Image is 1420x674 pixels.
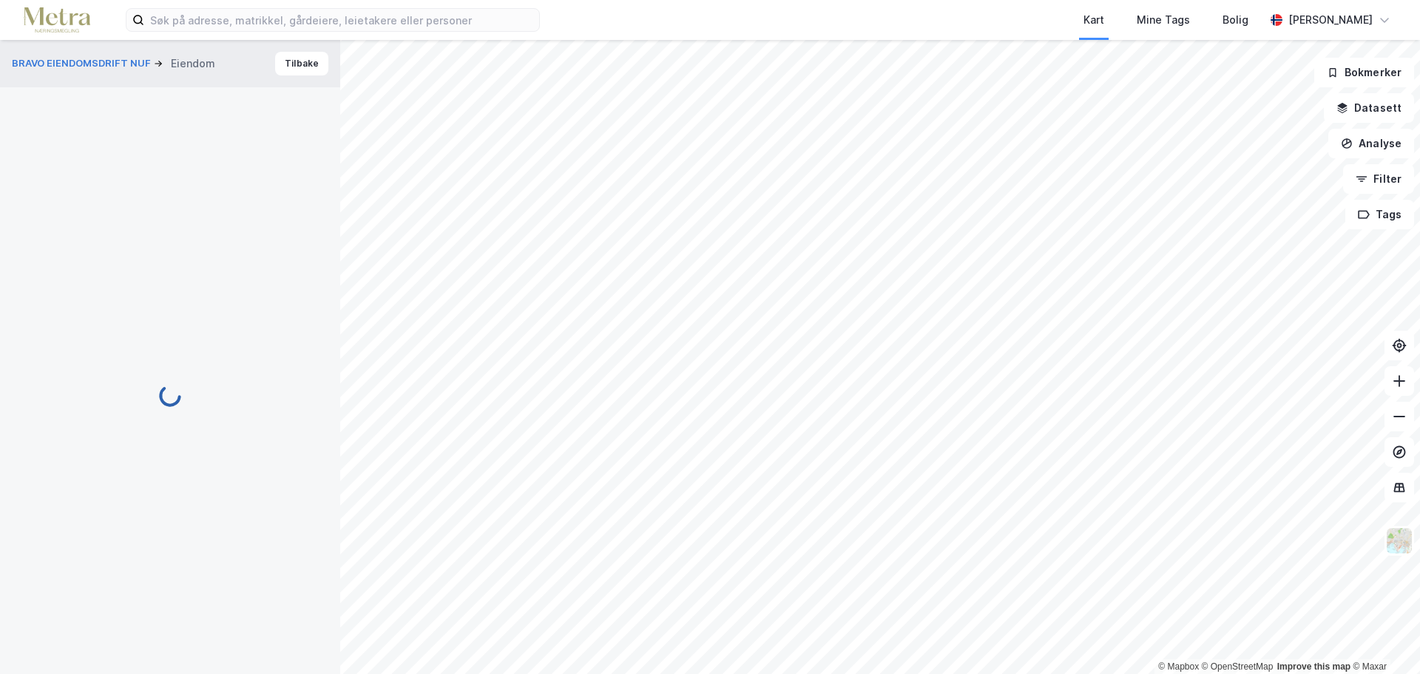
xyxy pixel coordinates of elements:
[1083,11,1104,29] div: Kart
[1158,661,1199,672] a: Mapbox
[1314,58,1414,87] button: Bokmerker
[1137,11,1190,29] div: Mine Tags
[1345,200,1414,229] button: Tags
[1202,661,1274,672] a: OpenStreetMap
[1277,661,1350,672] a: Improve this map
[1346,603,1420,674] div: Kontrollprogram for chat
[144,9,539,31] input: Søk på adresse, matrikkel, gårdeiere, leietakere eller personer
[1223,11,1248,29] div: Bolig
[1343,164,1414,194] button: Filter
[1385,527,1413,555] img: Z
[158,384,182,408] img: spinner.a6d8c91a73a9ac5275cf975e30b51cfb.svg
[12,56,154,71] button: BRAVO EIENDOMSDRIFT NUF
[1288,11,1373,29] div: [PERSON_NAME]
[1346,603,1420,674] iframe: Chat Widget
[1324,93,1414,123] button: Datasett
[1328,129,1414,158] button: Analyse
[275,52,328,75] button: Tilbake
[171,55,215,73] div: Eiendom
[24,7,90,33] img: metra-logo.256734c3b2bbffee19d4.png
